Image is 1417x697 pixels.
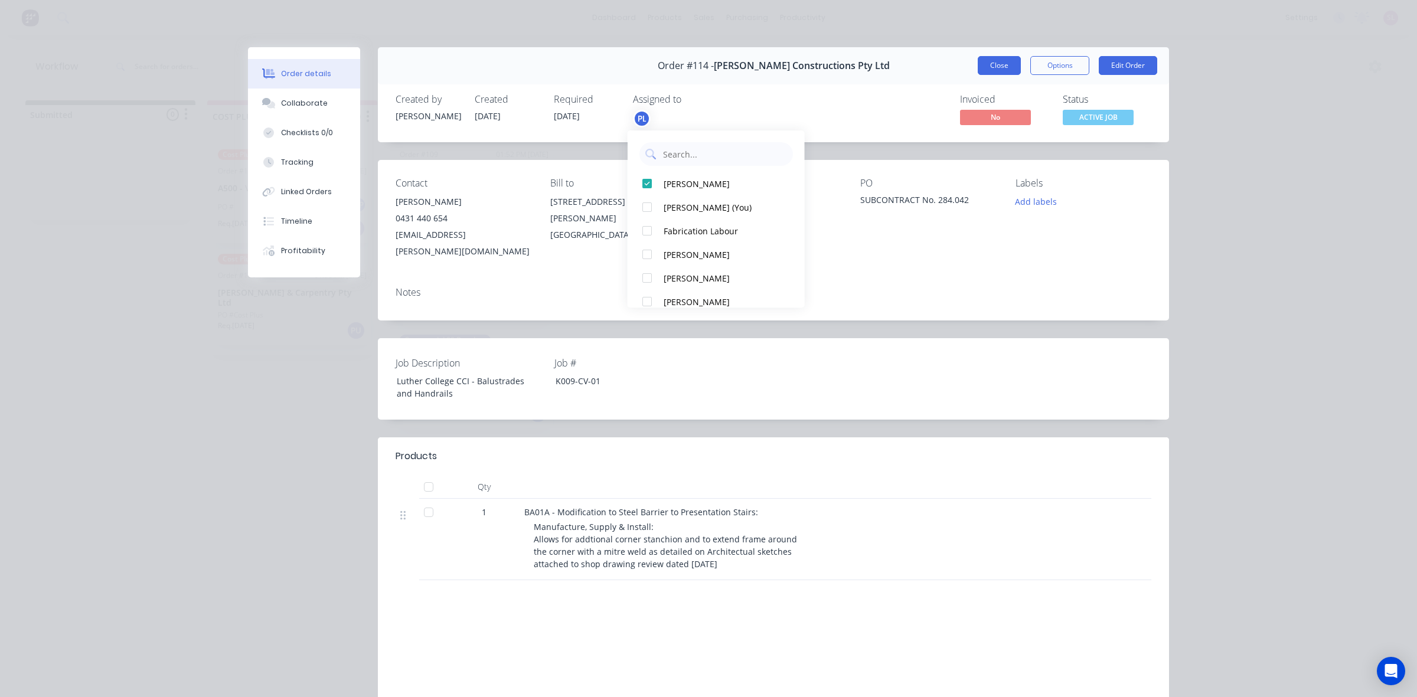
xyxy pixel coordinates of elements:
[1377,657,1405,685] div: Open Intercom Messenger
[550,178,686,189] div: Bill to
[554,110,580,122] span: [DATE]
[248,59,360,89] button: Order details
[1063,94,1151,105] div: Status
[662,142,787,166] input: Search...
[248,207,360,236] button: Timeline
[633,94,751,105] div: Assigned to
[1063,110,1134,125] span: ACTIVE JOB
[664,248,782,261] div: [PERSON_NAME]
[524,506,758,518] span: BA01A - Modification to Steel Barrier to Presentation Stairs:
[396,227,531,260] div: [EMAIL_ADDRESS][PERSON_NAME][DOMAIN_NAME]
[387,372,535,402] div: Luther College CCI - Balustrades and Handrails
[396,194,531,210] div: [PERSON_NAME]
[396,194,531,260] div: [PERSON_NAME]0431 440 654[EMAIL_ADDRESS][PERSON_NAME][DOMAIN_NAME]
[628,195,805,219] button: [PERSON_NAME] (You)
[281,127,333,138] div: Checklists 0/0
[281,98,328,109] div: Collaborate
[248,89,360,118] button: Collaborate
[664,272,782,284] div: [PERSON_NAME]
[664,201,782,214] div: [PERSON_NAME] (You)
[482,506,487,518] span: 1
[1099,56,1157,75] button: Edit Order
[396,287,1151,298] div: Notes
[628,172,805,195] button: [PERSON_NAME]
[978,56,1021,75] button: Close
[860,194,996,210] div: SUBCONTRACT No. 284.042
[396,356,543,370] label: Job Description
[449,475,520,499] div: Qty
[281,68,331,79] div: Order details
[396,178,531,189] div: Contact
[1063,110,1134,127] button: ACTIVE JOB
[960,94,1049,105] div: Invoiced
[664,296,782,308] div: [PERSON_NAME]
[475,94,540,105] div: Created
[554,94,619,105] div: Required
[664,178,782,190] div: [PERSON_NAME]
[658,60,714,71] span: Order #114 -
[714,60,890,71] span: [PERSON_NAME] Constructions Pty Ltd
[860,178,996,189] div: PO
[546,372,694,390] div: K009-CV-01
[664,225,782,237] div: Fabrication Labour
[633,110,651,127] button: PL
[628,243,805,266] button: [PERSON_NAME]
[550,194,686,227] div: [STREET_ADDRESS][PERSON_NAME]
[628,290,805,313] button: [PERSON_NAME]
[281,157,314,168] div: Tracking
[281,216,312,227] div: Timeline
[550,227,686,243] div: [GEOGRAPHIC_DATA], , 3121
[248,236,360,266] button: Profitability
[396,449,437,463] div: Products
[550,194,686,243] div: [STREET_ADDRESS][PERSON_NAME][GEOGRAPHIC_DATA], , 3121
[248,177,360,207] button: Linked Orders
[554,356,702,370] label: Job #
[960,110,1031,125] span: No
[248,118,360,148] button: Checklists 0/0
[396,110,461,122] div: [PERSON_NAME]
[475,110,501,122] span: [DATE]
[281,246,325,256] div: Profitability
[248,148,360,177] button: Tracking
[396,210,531,227] div: 0431 440 654
[1016,178,1151,189] div: Labels
[628,266,805,290] button: [PERSON_NAME]
[1008,194,1063,210] button: Add labels
[1030,56,1089,75] button: Options
[281,186,332,197] div: Linked Orders
[534,521,799,570] span: Manufacture, Supply & Install: Allows for addtional corner stanchion and to extend frame around t...
[628,219,805,243] button: Fabrication Labour
[396,94,461,105] div: Created by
